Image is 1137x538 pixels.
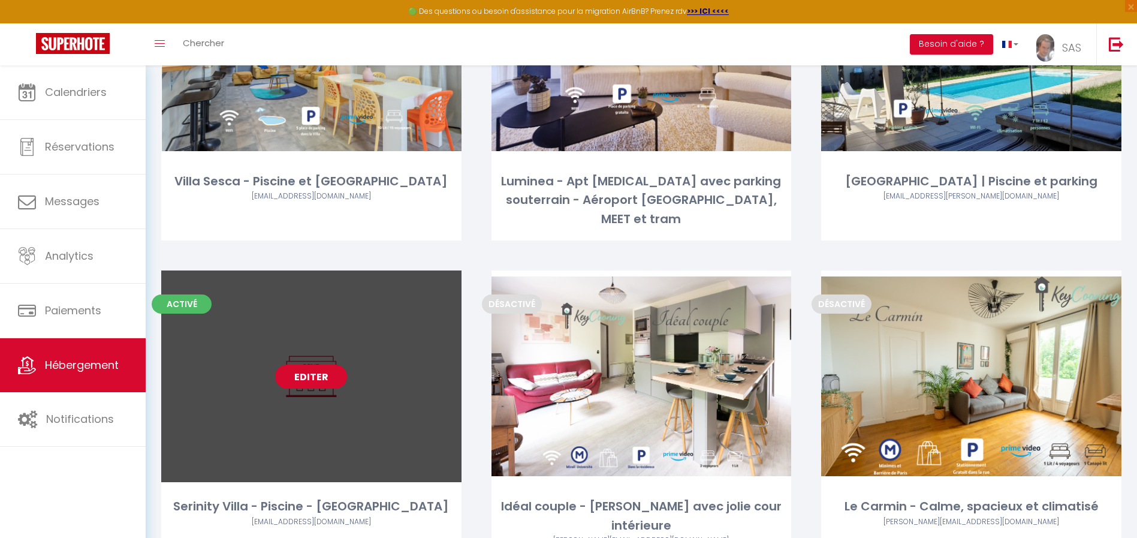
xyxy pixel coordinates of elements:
span: SAS [1062,40,1081,55]
div: Le Carmin - Calme, spacieux et climatisé [821,497,1121,516]
span: Désactivé [812,294,871,314]
img: logout [1109,37,1124,52]
span: Paiements [45,303,101,318]
span: Analytics [45,248,94,263]
a: >>> ICI <<<< [687,6,729,16]
span: Activé [152,294,212,314]
span: Notifications [46,411,114,426]
div: [GEOGRAPHIC_DATA] | Piscine et parking [821,172,1121,191]
a: Chercher [174,23,233,65]
img: ... [1036,34,1054,62]
div: Airbnb [821,191,1121,202]
div: Airbnb [161,191,462,202]
img: Super Booking [36,33,110,54]
a: Editer [275,365,347,389]
div: Airbnb [821,516,1121,528]
button: Besoin d'aide ? [910,34,993,55]
div: Villa Sesca - Piscine et [GEOGRAPHIC_DATA] [161,172,462,191]
span: Messages [45,194,99,209]
span: Chercher [183,37,224,49]
span: Réservations [45,139,114,154]
span: Calendriers [45,85,107,100]
a: ... SAS [1027,23,1096,65]
div: Airbnb [161,516,462,528]
div: Idéal couple - [PERSON_NAME] avec jolie cour intérieure [491,497,792,535]
div: Luminea - Apt [MEDICAL_DATA] avec parking souterrain - Aéroport [GEOGRAPHIC_DATA], MEET et tram [491,172,792,229]
div: Serinity Villa - Piscine - [GEOGRAPHIC_DATA] [161,497,462,516]
span: Hébergement [45,357,119,372]
span: Désactivé [482,294,542,314]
